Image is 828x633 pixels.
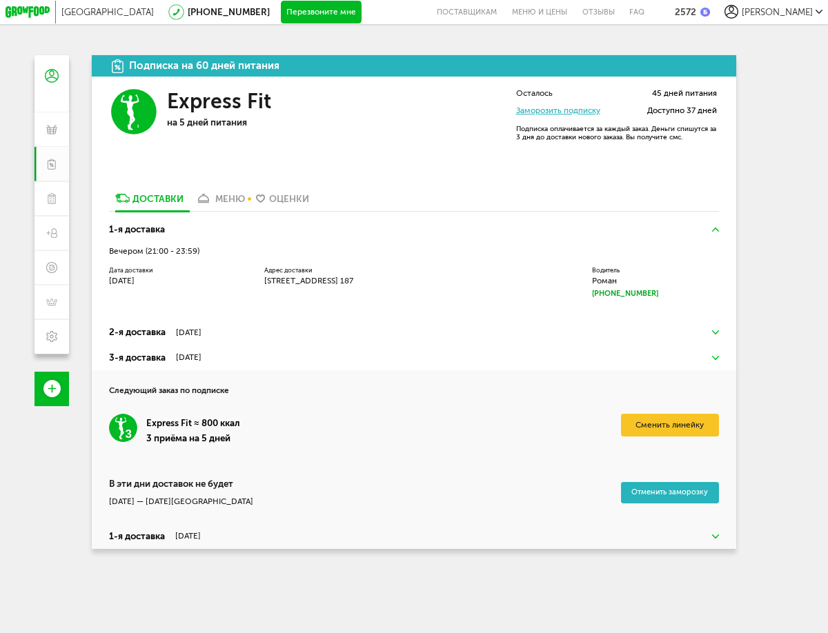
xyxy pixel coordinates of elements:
[109,268,247,273] label: Дата доставки
[250,192,315,211] a: Оценки
[109,530,165,543] div: 1-я доставка
[109,325,166,339] div: 2-я доставка
[188,6,270,17] a: [PHONE_NUMBER]
[129,61,279,72] div: Подписка на 60 дней питания
[109,223,165,237] div: 1-я доставка
[516,89,553,97] span: Осталось
[712,228,719,232] img: arrow-up-green.5eb5f82.svg
[269,193,309,204] div: Оценки
[215,193,245,204] div: меню
[176,328,201,337] div: [DATE]
[61,6,154,17] span: [GEOGRAPHIC_DATA]
[190,192,250,211] a: меню
[146,432,240,444] div: 3 приёма на 5 дней
[167,117,334,128] p: на 5 дней питания
[264,268,420,273] label: Адрес доставки
[592,288,718,300] a: [PHONE_NUMBER]
[175,532,201,541] div: [DATE]
[109,370,718,396] h4: Следующий заказ по подписке
[516,105,600,115] a: Заморозить подписку
[264,276,353,285] span: [STREET_ADDRESS] 187
[132,193,184,204] div: Доставки
[109,479,253,488] h4: В эти дни доставок не будет
[109,192,189,211] a: Доставки
[109,351,166,365] div: 3-я доставка
[592,276,617,285] span: Роман
[675,6,696,17] div: 2572
[176,353,201,362] div: [DATE]
[647,106,717,114] span: Доступно 37 дней
[700,8,709,17] img: bonus_b.cdccf46.png
[621,414,719,436] a: Сменить линейку
[126,427,132,441] text: 3
[592,268,718,273] label: Водитель
[516,125,718,141] p: Подписка оплачивается за каждый заказ. Деньги спишутся за 3 дня до доставки нового заказа. Вы пол...
[712,330,719,334] img: arrow-down-green.fb8ae4f.svg
[712,534,719,539] img: arrow-down-green.fb8ae4f.svg
[712,356,719,360] img: arrow-down-green.fb8ae4f.svg
[281,1,362,23] button: Перезвоните мне
[109,496,253,507] p: [DATE] — [DATE][GEOGRAPHIC_DATA]
[621,482,719,503] button: Отменить заморозку
[112,59,123,73] img: icon.da23462.svg
[109,247,718,256] div: Вечером (21:00 - 23:59)
[146,414,240,432] div: Express Fit ≈ 800 ккал
[137,125,139,128] text: 3
[167,89,271,114] h3: Express Fit
[652,89,717,97] span: 45 дней питания
[742,6,813,17] span: [PERSON_NAME]
[109,276,135,285] span: [DATE]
